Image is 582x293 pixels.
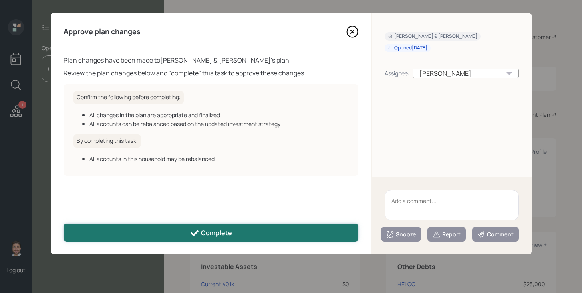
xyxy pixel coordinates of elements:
div: All accounts can be rebalanced based on the updated investment strategy [89,120,349,128]
div: Report [433,230,461,238]
div: Plan changes have been made to [PERSON_NAME] & [PERSON_NAME] 's plan. [64,55,358,65]
button: Comment [472,227,519,242]
button: Complete [64,224,358,242]
div: Review the plan changes below and "complete" this task to approve these changes. [64,68,358,78]
div: All accounts in this household may be rebalanced [89,155,349,163]
h6: By completing this task: [73,134,141,148]
div: [PERSON_NAME] [413,69,519,78]
div: [PERSON_NAME] & [PERSON_NAME] [388,33,477,40]
button: Report [427,227,466,242]
div: Opened [DATE] [388,45,427,51]
h6: Confirm the following before completing: [73,91,184,104]
div: Comment [477,230,514,238]
div: All changes in the plan are appropriate and finalized [89,111,349,119]
button: Snooze [381,227,421,242]
div: Snooze [386,230,416,238]
div: Complete [190,228,232,238]
div: Assignee: [385,69,409,77]
h4: Approve plan changes [64,27,141,36]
